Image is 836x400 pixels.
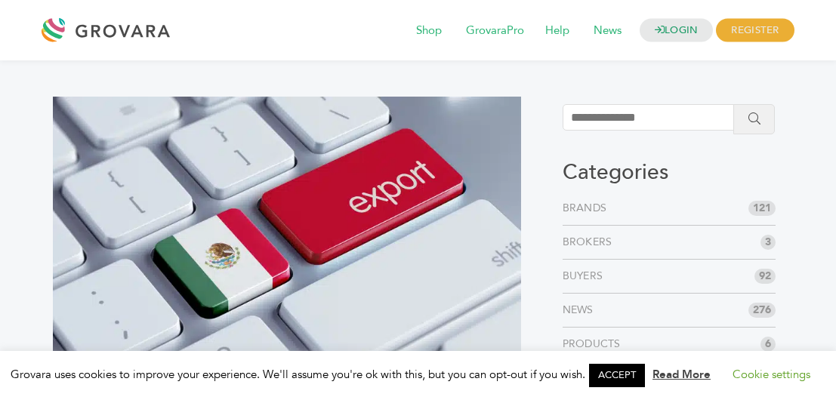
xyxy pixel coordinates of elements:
[563,160,776,186] h3: Categories
[583,23,632,39] a: News
[760,337,776,352] span: 6
[563,201,613,216] a: Brands
[748,201,776,216] span: 121
[589,364,645,387] a: ACCEPT
[754,269,776,284] span: 92
[535,17,580,45] span: Help
[563,235,619,250] a: Brokers
[748,303,776,318] span: 276
[406,17,452,45] span: Shop
[455,17,535,45] span: GrovaraPro
[563,337,627,352] a: Products
[760,235,776,250] span: 3
[733,367,810,382] a: Cookie settings
[640,19,714,42] a: LOGIN
[652,367,711,382] a: Read More
[563,269,609,284] a: Buyers
[563,303,600,318] a: News
[535,23,580,39] a: Help
[583,17,632,45] span: News
[716,19,794,42] span: REGISTER
[406,23,452,39] a: Shop
[455,23,535,39] a: GrovaraPro
[11,367,825,382] span: Grovara uses cookies to improve your experience. We'll assume you're ok with this, but you can op...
